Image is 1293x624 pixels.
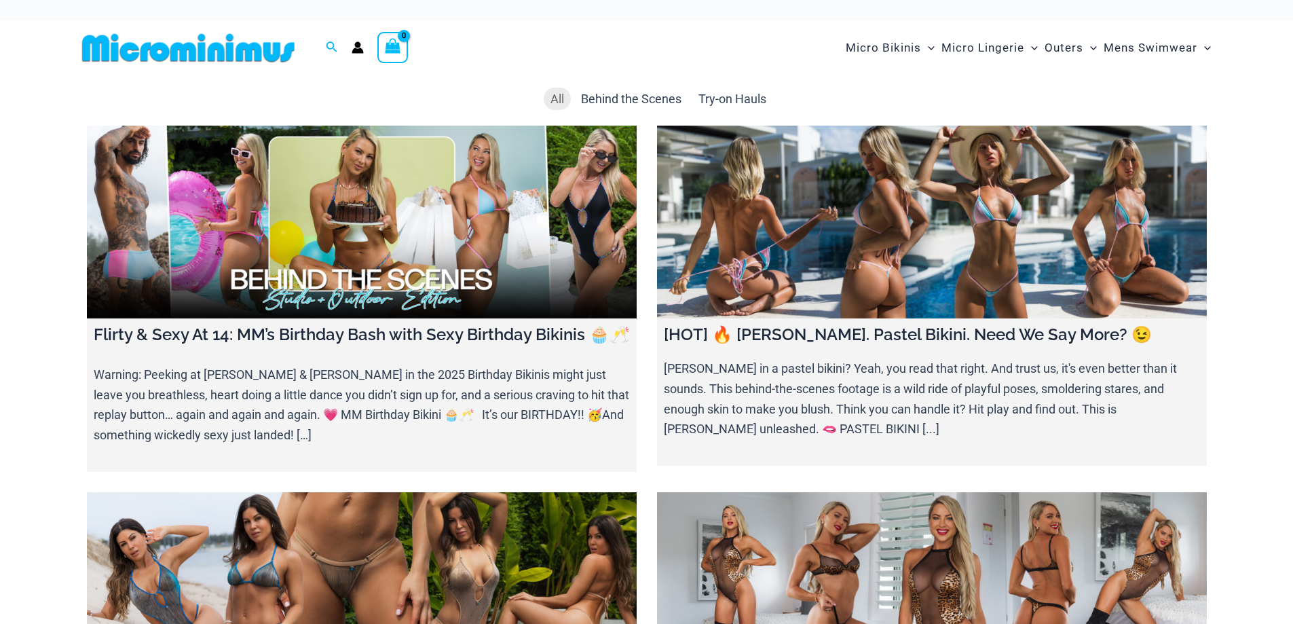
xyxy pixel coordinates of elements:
[941,31,1024,65] span: Micro Lingerie
[581,92,681,106] span: Behind the Scenes
[657,126,1207,318] a: [HOT] 🔥 Olivia. Pastel Bikini. Need We Say More? 😉
[326,39,338,56] a: Search icon link
[698,92,766,106] span: Try-on Hauls
[938,27,1041,69] a: Micro LingerieMenu ToggleMenu Toggle
[1104,31,1197,65] span: Mens Swimwear
[352,41,364,54] a: Account icon link
[377,32,409,63] a: View Shopping Cart, empty
[842,27,938,69] a: Micro BikinisMenu ToggleMenu Toggle
[87,126,637,318] a: Flirty & Sexy At 14: MM’s Birthday Bash with Sexy Birthday Bikinis 🧁🥂
[94,325,630,345] h4: Flirty & Sexy At 14: MM’s Birthday Bash with Sexy Birthday Bikinis 🧁🥂
[1100,27,1214,69] a: Mens SwimwearMenu ToggleMenu Toggle
[1041,27,1100,69] a: OutersMenu ToggleMenu Toggle
[846,31,921,65] span: Micro Bikinis
[664,359,1200,439] p: [PERSON_NAME] in a pastel bikini? Yeah, you read that right. And trust us, it's even better than ...
[550,92,564,106] span: All
[94,365,630,445] p: Warning: Peeking at [PERSON_NAME] & [PERSON_NAME] in the 2025 Birthday Bikinis might just leave y...
[921,31,935,65] span: Menu Toggle
[1083,31,1097,65] span: Menu Toggle
[840,25,1217,71] nav: Site Navigation
[1197,31,1211,65] span: Menu Toggle
[664,325,1200,345] h4: [HOT] 🔥 [PERSON_NAME]. Pastel Bikini. Need We Say More? 😉
[77,33,300,63] img: MM SHOP LOGO FLAT
[1045,31,1083,65] span: Outers
[1024,31,1038,65] span: Menu Toggle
